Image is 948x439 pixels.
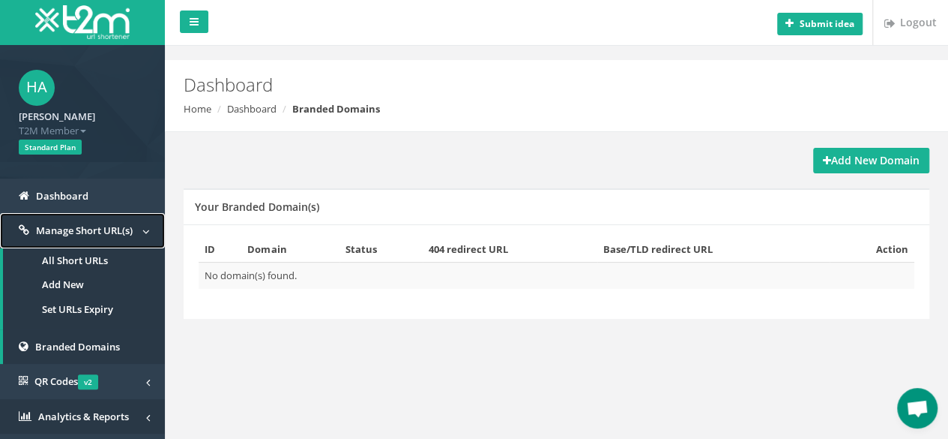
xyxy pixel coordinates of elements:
[19,70,55,106] span: HA
[813,148,929,173] a: Add New Domain
[35,5,130,39] img: T2M
[227,102,277,116] a: Dashboard
[3,297,165,322] a: Set URLs Expiry
[38,410,129,423] span: Analytics & Reports
[823,153,920,167] strong: Add New Domain
[195,201,319,212] h5: Your Branded Domain(s)
[339,236,423,263] th: Status
[423,236,597,263] th: 404 redirect URL
[35,340,120,353] span: Branded Domains
[184,75,801,95] h2: Dashboard
[241,236,339,263] th: Domain
[36,224,133,237] span: Manage Short URL(s)
[3,248,165,273] a: All Short URLs
[184,102,211,116] a: Home
[897,388,938,428] a: Open chat
[19,124,146,138] span: T2M Member
[830,236,914,263] th: Action
[78,374,98,389] span: v2
[597,236,830,263] th: Base/TLD redirect URL
[36,189,88,203] span: Dashboard
[292,102,380,116] strong: Branded Domains
[19,140,82,155] span: Standard Plan
[800,17,854,30] b: Submit idea
[199,236,241,263] th: ID
[34,374,98,388] span: QR Codes
[19,106,146,137] a: [PERSON_NAME] T2M Member
[199,263,914,289] td: No domain(s) found.
[3,272,165,297] a: Add New
[777,13,863,35] button: Submit idea
[19,110,95,123] strong: [PERSON_NAME]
